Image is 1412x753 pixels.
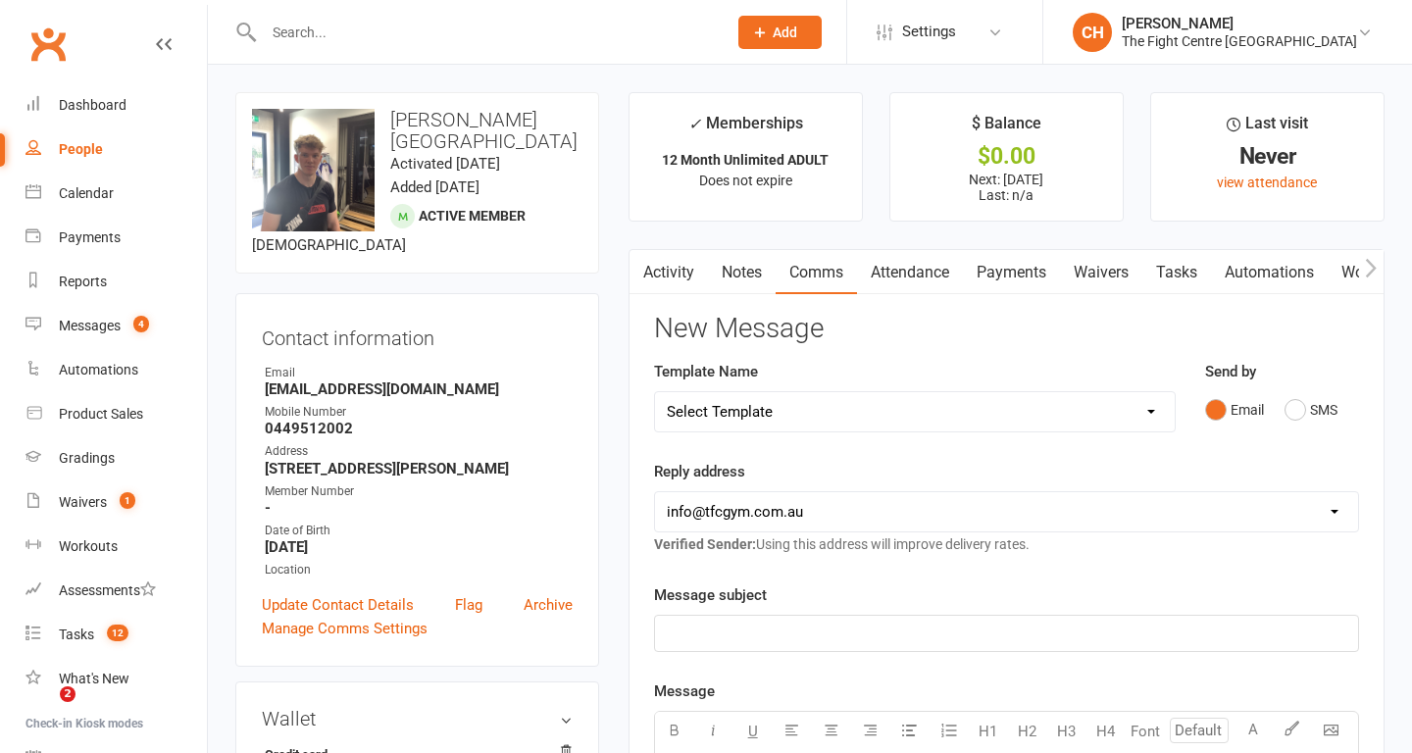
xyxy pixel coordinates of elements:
div: CH [1073,13,1112,52]
span: Add [773,25,797,40]
a: Messages 4 [25,304,207,348]
a: Attendance [857,250,963,295]
a: People [25,127,207,172]
button: Font [1126,712,1165,751]
a: What's New [25,657,207,701]
div: Date of Birth [265,522,573,540]
div: Location [265,561,573,579]
strong: [EMAIL_ADDRESS][DOMAIN_NAME] [265,380,573,398]
div: Last visit [1227,111,1308,146]
h3: New Message [654,314,1359,344]
div: Calendar [59,185,114,201]
span: 12 [107,625,128,641]
img: image1757560049.png [252,109,375,231]
a: Tasks 12 [25,613,207,657]
time: Added [DATE] [390,178,479,196]
div: $0.00 [908,146,1105,167]
div: Mobile Number [265,403,573,422]
h3: Wallet [262,708,573,729]
a: Payments [25,216,207,260]
div: Tasks [59,627,94,642]
a: Tasks [1142,250,1211,295]
a: Automations [1211,250,1328,295]
a: Dashboard [25,83,207,127]
button: SMS [1285,391,1337,428]
time: Activated [DATE] [390,155,500,173]
div: Product Sales [59,406,143,422]
div: Payments [59,229,121,245]
div: Messages [59,318,121,333]
span: 4 [133,316,149,332]
div: $ Balance [972,111,1041,146]
a: Waivers 1 [25,480,207,525]
a: Flag [455,593,482,617]
div: What's New [59,671,129,686]
label: Send by [1205,360,1256,383]
button: Email [1205,391,1264,428]
div: [PERSON_NAME] [1122,15,1357,32]
div: Dashboard [59,97,126,113]
iframe: Intercom live chat [20,686,67,733]
label: Message subject [654,583,767,607]
button: H2 [1008,712,1047,751]
span: U [748,723,758,740]
strong: 0449512002 [265,420,573,437]
button: H3 [1047,712,1086,751]
strong: 12 Month Unlimited ADULT [662,152,829,168]
label: Message [654,679,715,703]
button: U [733,712,773,751]
a: Comms [776,250,857,295]
a: Reports [25,260,207,304]
div: People [59,141,103,157]
button: H4 [1086,712,1126,751]
a: Update Contact Details [262,593,414,617]
input: Search... [258,19,713,46]
div: Assessments [59,582,156,598]
span: Using this address will improve delivery rates. [654,536,1030,552]
div: Reports [59,274,107,289]
button: A [1234,712,1273,751]
h3: Contact information [262,320,573,349]
a: Clubworx [24,20,73,69]
input: Default [1170,718,1229,743]
a: Waivers [1060,250,1142,295]
span: Settings [902,10,956,54]
button: H1 [969,712,1008,751]
strong: [DATE] [265,538,573,556]
strong: [STREET_ADDRESS][PERSON_NAME] [265,460,573,477]
div: Memberships [688,111,803,147]
label: Template Name [654,360,758,383]
div: Never [1169,146,1366,167]
a: Payments [963,250,1060,295]
a: Automations [25,348,207,392]
div: Workouts [59,538,118,554]
button: Add [738,16,822,49]
a: Gradings [25,436,207,480]
div: Gradings [59,450,115,466]
span: 2 [60,686,76,702]
div: Automations [59,362,138,377]
div: Address [265,442,573,461]
div: The Fight Centre [GEOGRAPHIC_DATA] [1122,32,1357,50]
div: Email [265,364,573,382]
span: [DEMOGRAPHIC_DATA] [252,236,406,254]
div: Waivers [59,494,107,510]
a: Assessments [25,569,207,613]
span: Active member [419,208,526,224]
a: view attendance [1217,175,1317,190]
h3: [PERSON_NAME][GEOGRAPHIC_DATA] [252,109,582,152]
p: Next: [DATE] Last: n/a [908,172,1105,203]
a: Archive [524,593,573,617]
a: Calendar [25,172,207,216]
div: Member Number [265,482,573,501]
span: 1 [120,492,135,509]
i: ✓ [688,115,701,133]
strong: - [265,499,573,517]
a: Product Sales [25,392,207,436]
label: Reply address [654,460,745,483]
a: Notes [708,250,776,295]
a: Activity [630,250,708,295]
a: Workouts [25,525,207,569]
span: Does not expire [699,173,792,188]
a: Manage Comms Settings [262,617,428,640]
